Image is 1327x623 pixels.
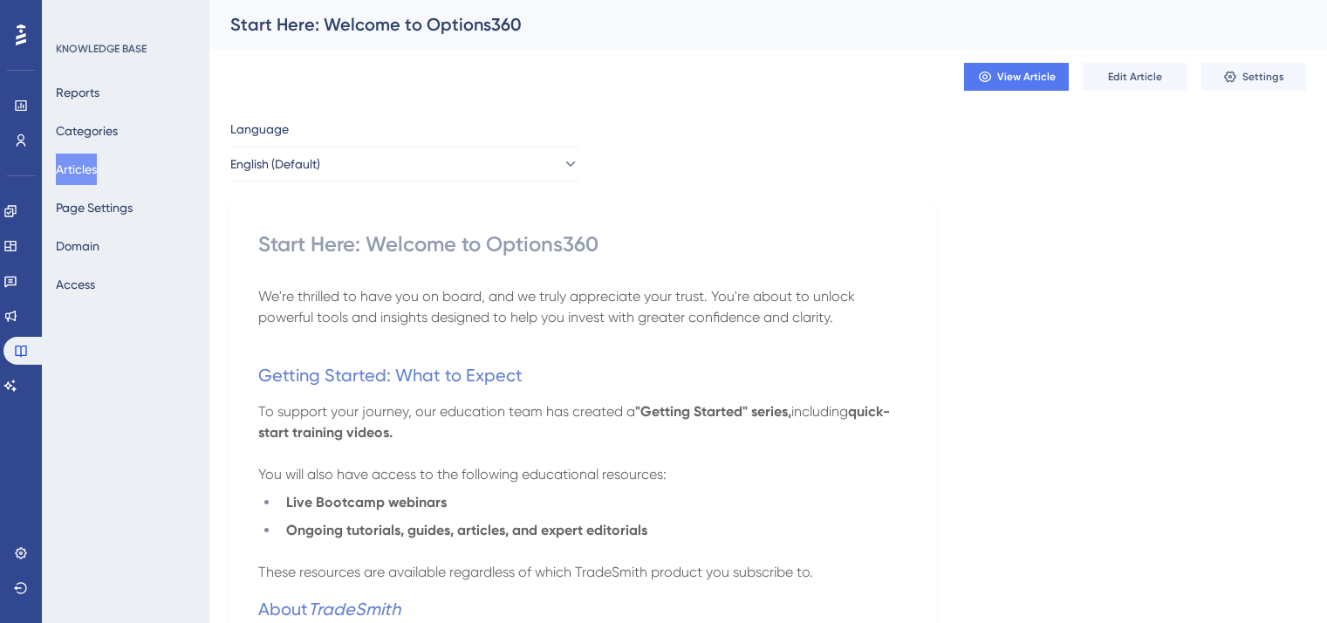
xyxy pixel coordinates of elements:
span: You will also have access to the following educational resources: [258,466,667,483]
span: To support your journey, our education team has created a [258,403,635,420]
div: Start Here: Welcome to Options360 [258,230,907,258]
div: Start Here: Welcome to Options360 [230,12,1262,37]
button: Reports [56,77,99,108]
button: Page Settings [56,192,133,223]
span: including [791,403,848,420]
span: English (Default) [230,154,320,175]
span: About [258,599,308,620]
button: Edit Article [1083,63,1187,91]
button: View Article [964,63,1069,91]
span: View Article [997,70,1056,84]
em: TradeSmith [308,599,400,620]
button: English (Default) [230,147,579,181]
button: Domain [56,230,99,262]
button: Articles [56,154,97,185]
strong: Live Bootcamp webinars [286,494,447,510]
span: Edit Article [1108,70,1162,84]
button: Categories [56,115,118,147]
strong: "Getting Started" series, [635,403,791,420]
span: Getting Started: What to Expect [258,365,523,386]
button: Access [56,269,95,300]
strong: Ongoing tutorials, guides, articles, and expert editorials [286,522,647,538]
span: We're thrilled to have you on board, and we truly appreciate your trust. You're about to unlock p... [258,288,858,325]
button: Settings [1201,63,1306,91]
span: These resources are available regardless of which TradeSmith product you subscribe to. [258,564,813,580]
span: Settings [1242,70,1284,84]
div: KNOWLEDGE BASE [56,42,147,56]
span: Language [230,119,289,140]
